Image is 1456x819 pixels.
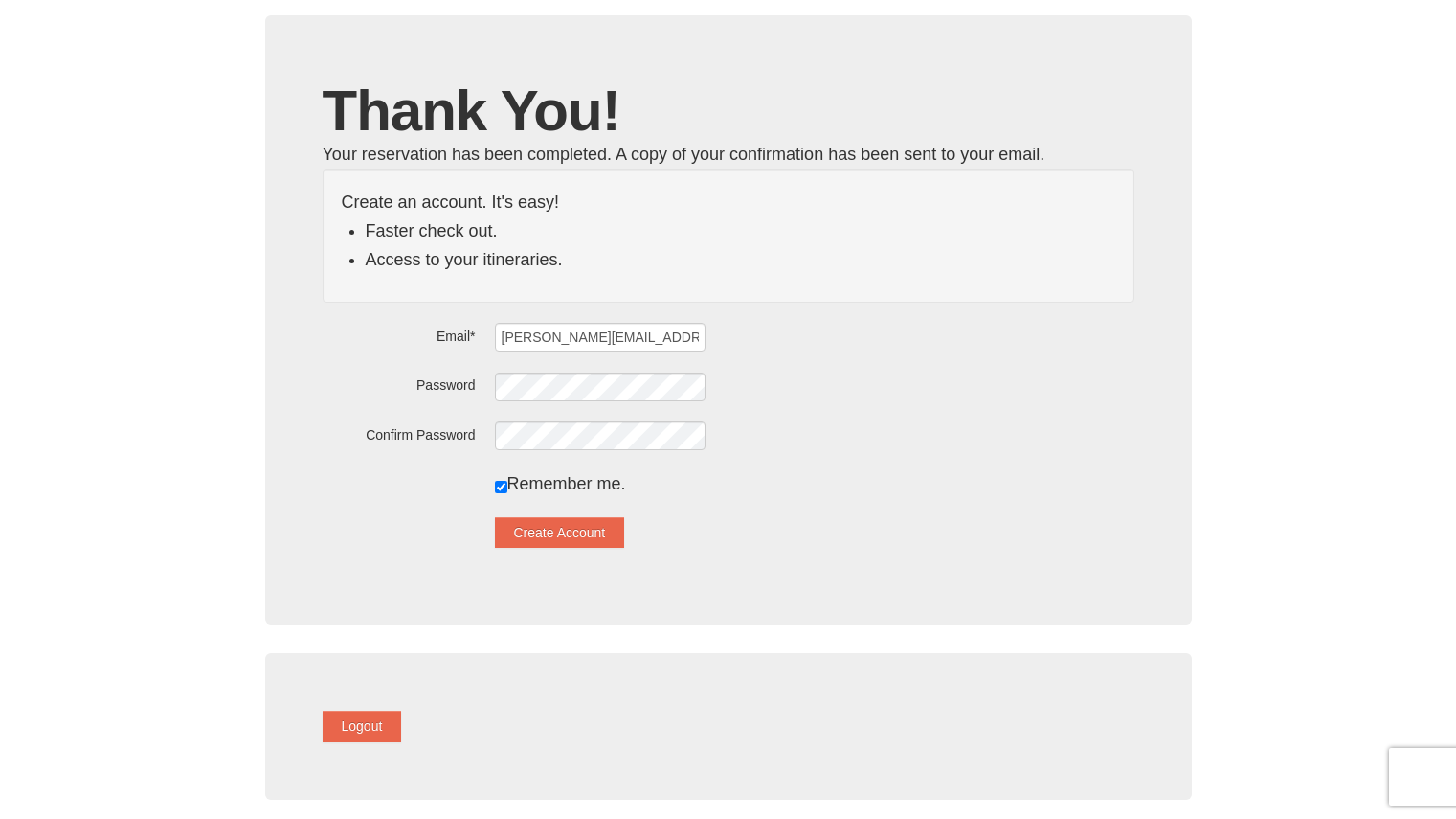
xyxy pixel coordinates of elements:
[323,169,1134,303] div: Create an account. It's easy!
[366,216,1115,245] li: Faster check out.
[495,517,625,548] button: Create Account
[323,421,476,444] label: Confirm Password
[323,711,402,741] button: Logout
[323,82,1134,140] h1: Thank You!
[323,140,1134,169] div: Your reservation has been completed. A copy of your confirmation has been sent to your email.
[366,245,1115,274] li: Access to your itineraries.
[323,371,476,395] label: Password
[323,322,476,346] label: Email*
[495,469,1134,498] div: Remember me.
[495,323,706,352] input: Email*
